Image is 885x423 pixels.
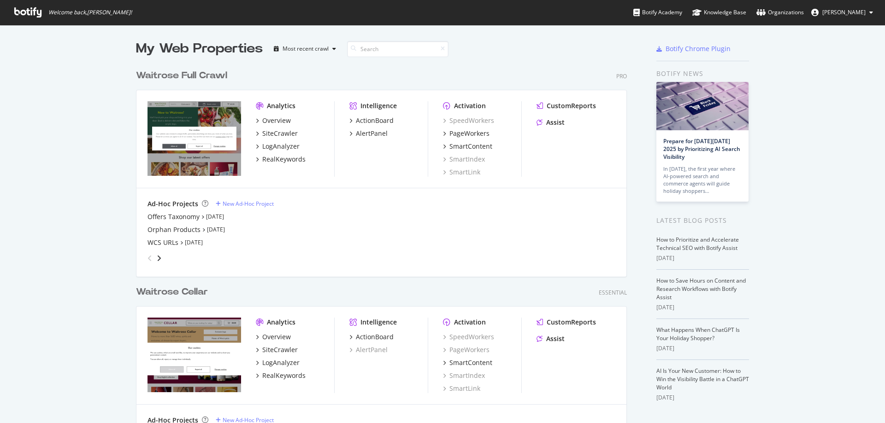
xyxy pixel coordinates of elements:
div: Analytics [267,101,295,110]
div: SiteCrawler [262,129,298,138]
div: Waitrose Cellar [136,285,208,299]
a: PageWorkers [443,345,490,354]
div: In [DATE], the first year where AI-powered search and commerce agents will guide holiday shoppers… [663,165,742,195]
div: Activation [454,101,486,110]
div: SmartContent [449,358,492,367]
div: ActionBoard [356,332,394,342]
a: SiteCrawler [256,345,298,354]
div: Assist [546,334,565,343]
div: SmartContent [449,142,492,151]
div: LogAnalyzer [262,358,300,367]
a: Orphan Products [147,225,201,234]
input: Search [347,41,448,57]
button: Most recent crawl [270,41,340,56]
a: Assist [537,334,565,343]
div: Botify Academy [633,8,682,17]
a: SmartIndex [443,155,485,164]
span: Welcome back, [PERSON_NAME] ! [48,9,132,16]
a: [DATE] [206,213,224,220]
a: Waitrose Full Crawl [136,69,231,82]
a: Prepare for [DATE][DATE] 2025 by Prioritizing AI Search Visibility [663,137,740,161]
a: ActionBoard [349,116,394,125]
div: Assist [546,118,565,127]
div: SiteCrawler [262,345,298,354]
a: AlertPanel [349,345,388,354]
a: WCS URLs [147,238,178,247]
div: PageWorkers [449,129,490,138]
a: [DATE] [207,226,225,233]
div: AlertPanel [356,129,388,138]
img: www.waitrose.com [147,101,241,176]
div: Intelligence [360,318,397,327]
div: Essential [599,289,627,296]
div: CustomReports [547,101,596,110]
a: SmartLink [443,168,480,177]
a: SpeedWorkers [443,116,494,125]
span: Phil McDonald [822,8,866,16]
a: Botify Chrome Plugin [656,44,731,53]
div: ActionBoard [356,116,394,125]
a: CustomReports [537,318,596,327]
a: SmartContent [443,142,492,151]
img: Prepare for Black Friday 2025 by Prioritizing AI Search Visibility [656,82,749,130]
a: ActionBoard [349,332,394,342]
a: SmartLink [443,384,480,393]
a: What Happens When ChatGPT Is Your Holiday Shopper? [656,326,740,342]
div: [DATE] [656,254,749,262]
div: New Ad-Hoc Project [223,200,274,208]
a: SpeedWorkers [443,332,494,342]
div: Most recent crawl [283,46,329,52]
img: waitrosecellar.com [147,318,241,392]
div: angle-left [144,251,156,266]
a: RealKeywords [256,371,306,380]
div: Intelligence [360,101,397,110]
div: Overview [262,116,291,125]
div: Botify news [656,69,749,79]
a: Assist [537,118,565,127]
div: [DATE] [656,303,749,312]
a: How to Save Hours on Content and Research Workflows with Botify Assist [656,277,746,301]
a: SmartContent [443,358,492,367]
div: RealKeywords [262,371,306,380]
div: [DATE] [656,394,749,402]
a: SmartIndex [443,371,485,380]
a: Offers Taxonomy [147,212,200,221]
a: CustomReports [537,101,596,110]
div: Knowledge Base [692,8,746,17]
a: Waitrose Cellar [136,285,212,299]
div: Pro [616,72,627,80]
a: New Ad-Hoc Project [216,200,274,208]
a: AI Is Your New Customer: How to Win the Visibility Battle in a ChatGPT World [656,367,749,391]
a: [DATE] [185,238,203,246]
a: LogAnalyzer [256,358,300,367]
a: PageWorkers [443,129,490,138]
a: How to Prioritize and Accelerate Technical SEO with Botify Assist [656,236,739,252]
div: Activation [454,318,486,327]
div: My Web Properties [136,40,263,58]
div: Waitrose Full Crawl [136,69,227,82]
div: RealKeywords [262,155,306,164]
a: SiteCrawler [256,129,298,138]
div: Organizations [756,8,804,17]
a: LogAnalyzer [256,142,300,151]
a: RealKeywords [256,155,306,164]
a: Overview [256,332,291,342]
div: LogAnalyzer [262,142,300,151]
div: [DATE] [656,344,749,353]
div: CustomReports [547,318,596,327]
div: Botify Chrome Plugin [666,44,731,53]
div: Analytics [267,318,295,327]
div: angle-right [156,254,162,263]
div: Latest Blog Posts [656,215,749,226]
